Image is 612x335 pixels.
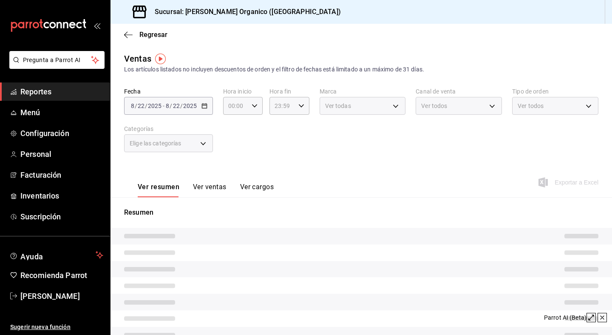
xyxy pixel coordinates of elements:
h3: Sucursal: [PERSON_NAME] Organico ([GEOGRAPHIC_DATA]) [148,7,341,17]
span: Suscripción [20,211,103,222]
input: -- [130,102,135,109]
span: Personal [20,148,103,160]
label: Hora fin [269,88,309,94]
label: Tipo de orden [512,88,598,94]
span: / [135,102,137,109]
button: Ver ventas [193,183,227,197]
span: Inventarios [20,190,103,202]
span: Facturación [20,169,103,181]
button: Ver cargos [240,183,274,197]
a: Pregunta a Parrot AI [6,62,105,71]
input: -- [173,102,180,109]
button: Regresar [124,31,167,39]
span: Recomienda Parrot [20,270,103,281]
label: Fecha [124,88,213,94]
label: Hora inicio [223,88,263,94]
span: Elige las categorías [130,139,181,148]
span: Ver todas [325,102,351,110]
span: Menú [20,107,103,118]
span: Configuración [20,128,103,139]
span: [PERSON_NAME] [20,290,103,302]
input: ---- [183,102,197,109]
button: open_drawer_menu [93,22,100,29]
div: Los artículos listados no incluyen descuentos de orden y el filtro de fechas está limitado a un m... [124,65,598,74]
img: Tooltip marker [155,54,166,64]
span: Ver todos [518,102,544,110]
span: Ver todos [421,102,447,110]
span: / [180,102,183,109]
span: Reportes [20,86,103,97]
span: Pregunta a Parrot AI [23,56,91,65]
span: / [170,102,172,109]
span: Regresar [139,31,167,39]
input: -- [165,102,170,109]
div: navigation tabs [138,183,274,197]
p: Resumen [124,207,598,218]
input: ---- [147,102,162,109]
button: Pregunta a Parrot AI [9,51,105,69]
div: Ventas [124,52,151,65]
label: Marca [320,88,406,94]
span: - [163,102,164,109]
div: Parrot AI (Beta) [544,313,586,322]
label: Categorías [124,126,213,132]
label: Canal de venta [416,88,502,94]
span: / [145,102,147,109]
span: Ayuda [20,250,92,260]
input: -- [137,102,145,109]
button: Ver resumen [138,183,179,197]
span: Sugerir nueva función [10,323,103,332]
